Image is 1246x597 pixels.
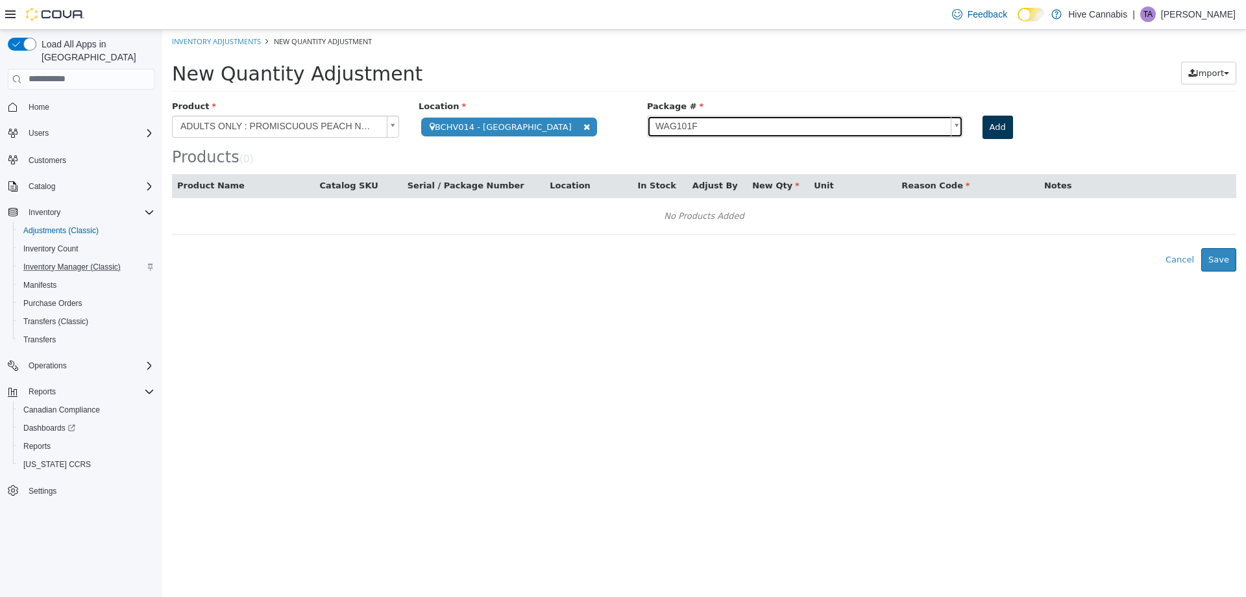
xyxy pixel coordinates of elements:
span: Purchase Orders [18,296,154,311]
span: Inventory Manager (Classic) [18,259,154,275]
button: Adjustments (Classic) [13,222,160,240]
button: Catalog [3,177,160,196]
button: Adjust By [530,149,578,162]
span: Reports [29,387,56,397]
a: Dashboards [13,419,160,437]
span: [US_STATE] CCRS [23,459,91,470]
span: Inventory Count [23,244,79,254]
a: Transfers (Classic) [18,314,93,329]
a: ADULTS ONLY : PROMISCUOUS PEACH NSFW LIQUID DIAMOND CARTRIDGE (HYBRID) - 1 x 1g [10,86,237,108]
button: Settings [3,481,160,500]
button: Reports [3,383,160,401]
span: Users [23,125,154,141]
button: Inventory [23,205,66,220]
p: Hive Cannabis [1068,6,1127,22]
a: Reports [18,438,56,454]
span: Catalog [23,179,154,194]
span: Canadian Compliance [23,405,100,415]
span: Manifests [18,277,154,293]
a: Canadian Compliance [18,402,105,418]
a: Home [23,99,55,115]
span: Reports [23,441,51,451]
div: No Products Added [18,177,1066,196]
span: Products [10,118,77,136]
button: Users [3,124,160,142]
button: Add [820,86,851,109]
span: Operations [29,361,67,371]
a: Inventory Manager (Classic) [18,259,126,275]
span: Adjustments (Classic) [23,225,99,236]
span: TA [1143,6,1153,22]
span: Settings [23,483,154,499]
span: Inventory Count [18,241,154,257]
span: Dashboards [18,420,154,436]
span: New Qty [590,151,637,160]
button: Notes [882,149,912,162]
a: Inventory Adjustments [10,6,99,16]
span: Purchase Orders [23,298,82,309]
a: WAG101F [485,86,801,108]
button: Location [387,149,430,162]
span: New Quantity Adjustment [112,6,210,16]
span: Customers [29,155,66,166]
button: Transfers [13,331,160,349]
button: Cancel [996,218,1039,242]
span: Import [1034,38,1062,48]
span: Feedback [968,8,1007,21]
span: Reports [23,384,154,400]
span: Home [23,99,154,115]
span: New Quantity Adjustment [10,32,260,55]
button: Serial / Package Number [245,149,365,162]
a: Dashboards [18,420,80,436]
button: Product Name [15,149,85,162]
span: Home [29,102,49,112]
a: Adjustments (Classic) [18,223,104,238]
span: Inventory [29,207,60,218]
small: ( ) [77,123,92,135]
span: Product [10,71,54,81]
button: In Stock [475,149,516,162]
a: Manifests [18,277,62,293]
a: Settings [23,483,62,499]
span: Customers [23,151,154,168]
button: Inventory Manager (Classic) [13,258,160,276]
button: Catalog SKU [158,149,219,162]
a: Feedback [947,1,1012,27]
span: Inventory [23,205,154,220]
span: Users [29,128,49,138]
button: Catalog [23,179,60,194]
button: Customers [3,150,160,169]
span: Package # [485,71,541,81]
span: Manifests [23,280,56,290]
button: Reports [23,384,61,400]
button: Users [23,125,54,141]
span: Inventory Manager (Classic) [23,262,121,272]
button: Inventory Count [13,240,160,258]
a: Customers [23,153,71,168]
button: Operations [23,358,72,374]
button: Unit [652,149,674,162]
button: Purchase Orders [13,294,160,312]
button: Transfers (Classic) [13,312,160,331]
span: Settings [29,486,56,496]
button: Home [3,97,160,116]
a: [US_STATE] CCRS [18,457,96,472]
button: Reports [13,437,160,455]
button: Import [1019,32,1074,55]
a: Inventory Count [18,241,84,257]
span: Transfers [23,335,56,345]
span: Dashboards [23,423,75,433]
span: ADULTS ONLY : PROMISCUOUS PEACH NSFW LIQUID DIAMOND CARTRIDGE (HYBRID) - 1 x 1g [10,86,219,107]
input: Dark Mode [1018,8,1045,21]
a: Purchase Orders [18,296,88,311]
span: Transfers (Classic) [18,314,154,329]
span: 0 [81,123,88,135]
span: Operations [23,358,154,374]
span: Reports [18,438,154,454]
span: Transfers [18,332,154,348]
span: Catalog [29,181,55,192]
span: Reason Code [739,151,807,160]
span: Location [256,71,304,81]
p: [PERSON_NAME] [1161,6,1236,22]
button: Inventory [3,203,160,222]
